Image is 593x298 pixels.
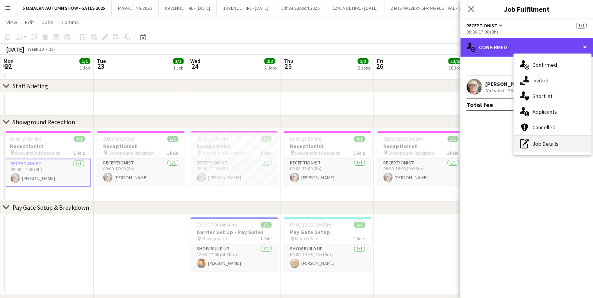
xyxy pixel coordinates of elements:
[261,222,271,228] span: 1/1
[284,217,371,271] app-job-card: 09:00-19:15 (10h15m)1/1Pay Gate Setup Main Office1 RoleShow Build Up1/109:00-19:15 (10h15m)[PERSO...
[354,136,365,142] span: 1/1
[4,159,91,187] app-card-role: Receptionist1/109:00-17:00 (8h)[PERSON_NAME]
[377,159,464,185] app-card-role: Receptionist1/108:30-18:00 (9h30m)[PERSON_NAME]
[13,82,48,90] div: Staff Briefing
[295,236,318,241] span: Main Office
[202,236,227,241] span: Showground
[3,17,20,27] a: View
[358,65,370,71] div: 2 Jobs
[354,150,365,156] span: 1 Role
[284,131,371,185] app-job-card: 09:00-17:00 (8h)1/1Receptionist Showground Reception1 RoleReceptionist1/109:00-17:00 (8h)[PERSON_...
[388,150,434,156] span: Showground Reception
[190,228,278,236] h3: Barrier Set Up - Pay Gates
[173,58,184,64] span: 1/1
[108,150,154,156] span: Showground Reception
[2,62,14,71] span: 22
[97,159,184,185] app-card-role: Receptionist1/109:00-17:00 (8h)[PERSON_NAME]
[196,222,237,228] span: 12:30-17:00 (4h30m)
[26,46,45,52] span: Week 38
[80,65,90,71] div: 1 Job
[190,159,278,185] app-card-role: Receptionist1/109:00-17:00 (8h)[PERSON_NAME]
[357,58,368,64] span: 2/2
[217,0,275,16] button: 10 VENUE HIRE - [DATE]
[290,222,333,228] span: 09:00-19:15 (10h15m)
[284,244,371,271] app-card-role: Show Build Up1/109:00-19:15 (10h15m)[PERSON_NAME]
[532,61,557,68] span: Confirmed
[4,143,91,150] h3: Receptionist
[6,45,24,53] div: [DATE]
[4,57,14,64] span: Mon
[485,80,527,87] div: [PERSON_NAME]
[4,131,91,187] app-job-card: 09:00-17:00 (8h)1/1Receptionist Showground Reception1 RoleReceptionist1/109:00-17:00 (8h)[PERSON_...
[466,23,504,29] button: Receptionist
[260,236,271,241] span: 1 Role
[376,62,383,71] span: 26
[97,131,184,185] app-job-card: 09:00-17:00 (8h)1/1Receptionist Showground Reception1 RoleReceptionist1/109:00-17:00 (8h)[PERSON_...
[447,136,458,142] span: 1/1
[448,58,464,64] span: 53/53
[485,87,505,93] div: Not rated
[290,136,322,142] span: 09:00-17:00 (8h)
[96,62,106,71] span: 23
[532,77,548,84] span: Invited
[189,62,200,71] span: 24
[190,131,278,185] app-job-card: 09:00-17:00 (8h)1/1Receptionist Showground Reception1 RoleReceptionist1/109:00-17:00 (8h)[PERSON_...
[466,101,493,109] div: Total fee
[460,4,593,14] h3: Job Fulfilment
[22,17,37,27] a: Edit
[284,57,293,64] span: Thu
[10,136,41,142] span: 09:00-17:00 (8h)
[97,57,106,64] span: Tue
[466,23,497,29] span: Receptionist
[354,236,365,241] span: 1 Role
[42,19,54,26] span: Jobs
[190,217,278,271] app-job-card: 12:30-17:00 (4h30m)1/1Barrier Set Up - Pay Gates Showground1 RoleShow Build Up1/112:30-17:00 (4h3...
[190,57,200,64] span: Wed
[112,0,159,16] button: MARKETING 2025
[25,19,34,26] span: Edit
[74,136,85,142] span: 1/1
[354,222,365,228] span: 1/1
[167,150,178,156] span: 1 Role
[13,203,89,211] div: Pay Gate Setup & Breakdown
[159,0,217,16] button: 09 VENUE HIRE - [DATE]
[532,93,552,100] span: Shortlist
[377,131,464,185] app-job-card: 08:30-18:00 (9h30m)1/1Receptionist Showground Reception1 RoleReceptionist1/108:30-18:00 (9h30m)[P...
[13,118,75,126] div: Showground Reception
[39,17,57,27] a: Jobs
[260,150,271,156] span: 1 Role
[79,58,90,64] span: 1/1
[447,150,458,156] span: 1 Role
[377,143,464,150] h3: Receptionist
[16,0,112,16] button: 5 MALVERN AUTUMN SHOW - GATES 2025
[202,150,247,156] span: Showground Reception
[190,244,278,271] app-card-role: Show Build Up1/112:30-17:00 (4h30m)[PERSON_NAME]
[15,150,61,156] span: Showground Reception
[6,19,17,26] span: View
[173,65,183,71] div: 1 Job
[190,143,278,150] h3: Receptionist
[196,136,228,142] span: 09:00-17:00 (8h)
[97,143,184,150] h3: Receptionist
[284,143,371,150] h3: Receptionist
[73,150,85,156] span: 1 Role
[167,136,178,142] span: 1/1
[275,0,326,16] button: Office Support 2025
[326,0,384,16] button: 12 VENUE HIRE - [DATE]
[48,46,56,52] div: BST
[383,136,424,142] span: 08:30-18:00 (9h30m)
[103,136,135,142] span: 09:00-17:00 (8h)
[284,228,371,236] h3: Pay Gate Setup
[466,29,587,35] div: 09:00-17:00 (8h)
[505,87,521,93] div: 9.9km
[284,159,371,185] app-card-role: Receptionist1/109:00-17:00 (8h)[PERSON_NAME]
[58,17,82,27] a: Comms
[264,65,277,71] div: 2 Jobs
[576,23,587,29] span: 1/1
